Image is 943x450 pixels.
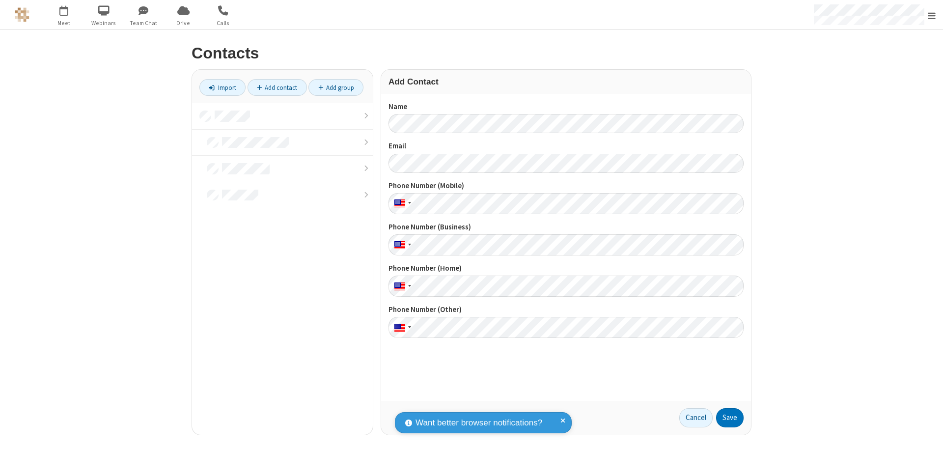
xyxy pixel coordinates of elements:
span: Team Chat [125,19,162,28]
h2: Contacts [192,45,751,62]
label: Phone Number (Mobile) [388,180,744,192]
label: Name [388,101,744,112]
span: Want better browser notifications? [416,417,542,429]
img: QA Selenium DO NOT DELETE OR CHANGE [15,7,29,22]
a: Import [199,79,246,96]
div: United States: + 1 [388,193,414,214]
a: Cancel [679,408,713,428]
label: Phone Number (Home) [388,263,744,274]
a: Add group [308,79,363,96]
div: United States: + 1 [388,234,414,255]
label: Email [388,141,744,152]
span: Meet [46,19,83,28]
span: Drive [165,19,202,28]
div: United States: + 1 [388,317,414,338]
label: Phone Number (Business) [388,222,744,233]
button: Save [716,408,744,428]
label: Phone Number (Other) [388,304,744,315]
span: Calls [205,19,242,28]
a: Add contact [248,79,307,96]
h3: Add Contact [388,77,744,86]
div: United States: + 1 [388,276,414,297]
span: Webinars [85,19,122,28]
iframe: Chat [918,424,936,443]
